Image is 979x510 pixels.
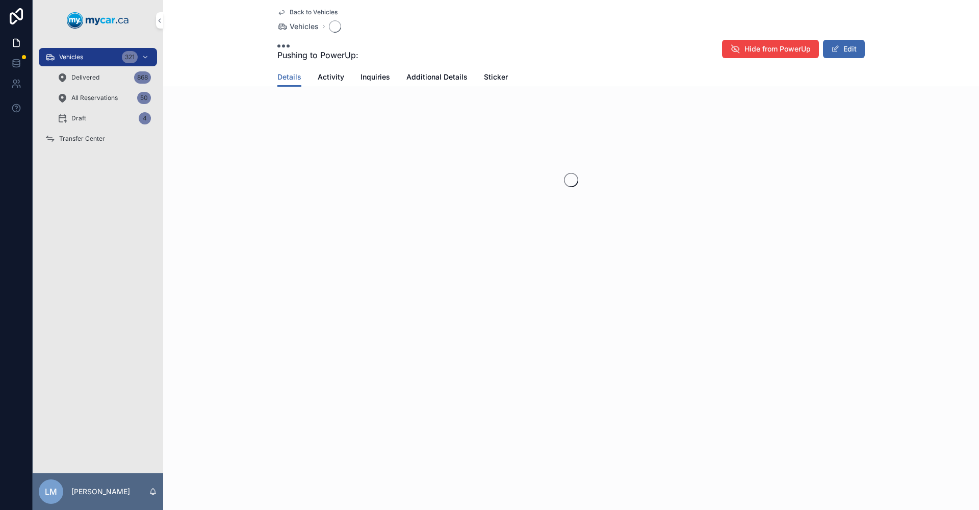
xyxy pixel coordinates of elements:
span: All Reservations [71,94,118,102]
button: Hide from PowerUp [722,40,819,58]
a: Draft4 [51,109,157,127]
a: Vehicles [277,21,319,32]
span: Inquiries [360,72,390,82]
img: App logo [67,12,129,29]
button: Edit [823,40,865,58]
div: scrollable content [33,41,163,161]
a: All Reservations50 [51,89,157,107]
a: Sticker [484,68,508,88]
div: 50 [137,92,151,104]
div: 4 [139,112,151,124]
div: 868 [134,71,151,84]
span: Additional Details [406,72,468,82]
a: Delivered868 [51,68,157,87]
span: Details [277,72,301,82]
span: Transfer Center [59,135,105,143]
a: Back to Vehicles [277,8,338,16]
a: Details [277,68,301,87]
span: Hide from PowerUp [744,44,811,54]
span: Vehicles [290,21,319,32]
span: Back to Vehicles [290,8,338,16]
span: Delivered [71,73,99,82]
span: Activity [318,72,344,82]
p: [PERSON_NAME] [71,487,130,497]
span: LM [45,486,57,498]
a: Vehicles321 [39,48,157,66]
a: Transfer Center [39,130,157,148]
a: Additional Details [406,68,468,88]
span: Pushing to PowerUp: [277,49,358,61]
div: 321 [122,51,138,63]
span: Draft [71,114,86,122]
span: Vehicles [59,53,83,61]
a: Activity [318,68,344,88]
span: Sticker [484,72,508,82]
a: Inquiries [360,68,390,88]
